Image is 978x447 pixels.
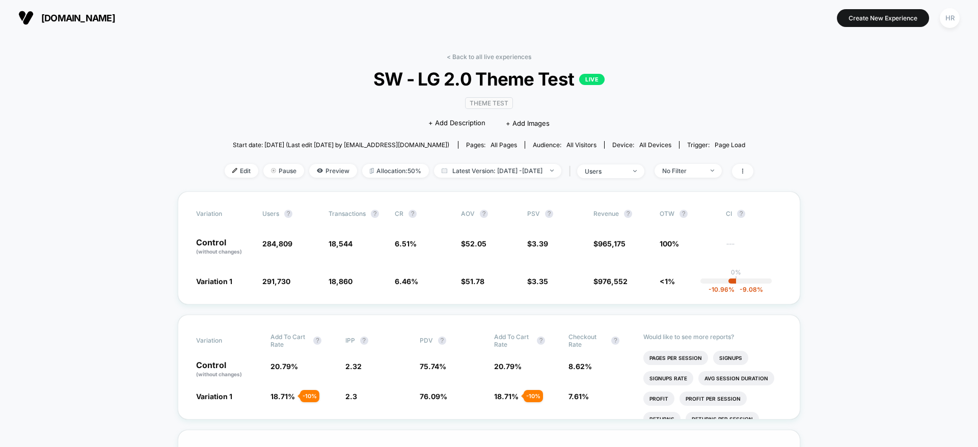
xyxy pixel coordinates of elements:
[461,239,486,248] span: $
[568,362,592,371] span: 8.62 %
[409,210,417,218] button: ?
[643,351,708,365] li: Pages Per Session
[329,210,366,217] span: Transactions
[726,210,782,218] span: CI
[395,210,403,217] span: CR
[466,277,484,286] span: 51.78
[660,210,716,218] span: OTW
[371,210,379,218] button: ?
[731,268,741,276] p: 0%
[598,239,626,248] span: 965,175
[196,238,252,256] p: Control
[527,239,548,248] span: $
[41,13,115,23] span: [DOMAIN_NAME]
[566,141,596,149] span: All Visitors
[262,210,279,217] span: users
[735,286,763,293] span: -9.08 %
[737,210,745,218] button: ?
[662,167,703,175] div: No Filter
[284,210,292,218] button: ?
[196,361,260,378] p: Control
[639,141,671,149] span: all devices
[442,168,447,173] img: calendar
[585,167,626,175] div: users
[329,239,352,248] span: 18,544
[270,362,298,371] span: 20.79 %
[604,141,679,149] span: Device:
[196,210,252,218] span: Variation
[680,392,747,406] li: Profit Per Session
[466,239,486,248] span: 52.05
[225,164,258,178] span: Edit
[735,276,737,284] p: |
[633,170,637,172] img: end
[395,277,418,286] span: 6.46 %
[532,239,548,248] span: 3.39
[611,337,619,345] button: ?
[233,141,449,149] span: Start date: [DATE] (Last edit [DATE] by [EMAIL_ADDRESS][DOMAIN_NAME])
[624,210,632,218] button: ?
[465,97,513,109] span: Theme Test
[447,53,531,61] a: < Back to all live experiences
[533,141,596,149] div: Audience:
[550,170,554,172] img: end
[491,141,517,149] span: all pages
[232,168,237,173] img: edit
[506,119,550,127] span: + Add Images
[461,277,484,286] span: $
[15,10,118,26] button: [DOMAIN_NAME]
[643,333,782,341] p: Would like to see more reports?
[527,277,548,286] span: $
[345,362,362,371] span: 2.32
[940,8,960,28] div: HR
[438,337,446,345] button: ?
[300,390,319,402] div: - 10 %
[270,333,308,348] span: Add To Cart Rate
[568,392,589,401] span: 7.61 %
[494,333,532,348] span: Add To Cart Rate
[420,362,446,371] span: 75.74 %
[494,362,522,371] span: 20.79 %
[251,68,727,90] span: SW - LG 2.0 Theme Test
[643,392,674,406] li: Profit
[345,337,355,344] span: IPP
[593,239,626,248] span: $
[643,371,693,385] li: Signups Rate
[466,141,517,149] div: Pages:
[537,337,545,345] button: ?
[360,337,368,345] button: ?
[660,239,679,248] span: 100%
[262,277,290,286] span: 291,730
[524,390,543,402] div: - 10 %
[345,392,357,401] span: 2.3
[196,333,252,348] span: Variation
[313,337,321,345] button: ?
[568,333,606,348] span: Checkout Rate
[837,9,929,27] button: Create New Experience
[593,210,619,217] span: Revenue
[709,286,735,293] span: -10.96 %
[566,164,577,179] span: |
[262,239,292,248] span: 284,809
[660,277,675,286] span: <1%
[18,10,34,25] img: Visually logo
[434,164,561,178] span: Latest Version: [DATE] - [DATE]
[370,168,374,174] img: rebalance
[395,239,417,248] span: 6.51 %
[643,412,681,426] li: Returns
[263,164,304,178] span: Pause
[715,141,745,149] span: Page Load
[532,277,548,286] span: 3.35
[420,337,433,344] span: PDV
[196,248,242,255] span: (without changes)
[329,277,352,286] span: 18,860
[579,74,605,85] p: LIVE
[271,168,276,173] img: end
[680,210,688,218] button: ?
[196,392,232,401] span: Variation 1
[309,164,357,178] span: Preview
[698,371,774,385] li: Avg Session Duration
[545,210,553,218] button: ?
[428,118,485,128] span: + Add Description
[270,392,295,401] span: 18.71 %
